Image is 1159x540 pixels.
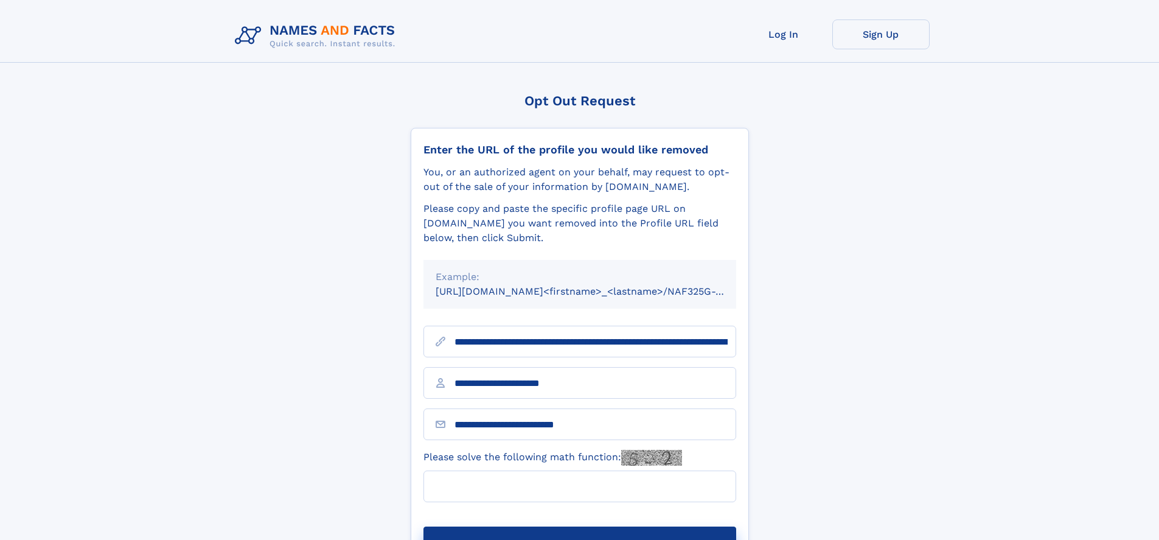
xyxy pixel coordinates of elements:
a: Sign Up [832,19,930,49]
img: Logo Names and Facts [230,19,405,52]
div: Opt Out Request [411,93,749,108]
div: Example: [436,270,724,284]
div: Please copy and paste the specific profile page URL on [DOMAIN_NAME] you want removed into the Pr... [423,202,736,245]
div: Enter the URL of the profile you would like removed [423,143,736,156]
label: Please solve the following math function: [423,450,682,466]
small: [URL][DOMAIN_NAME]<firstname>_<lastname>/NAF325G-xxxxxxxx [436,286,759,297]
a: Log In [735,19,832,49]
div: You, or an authorized agent on your behalf, may request to opt-out of the sale of your informatio... [423,165,736,194]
